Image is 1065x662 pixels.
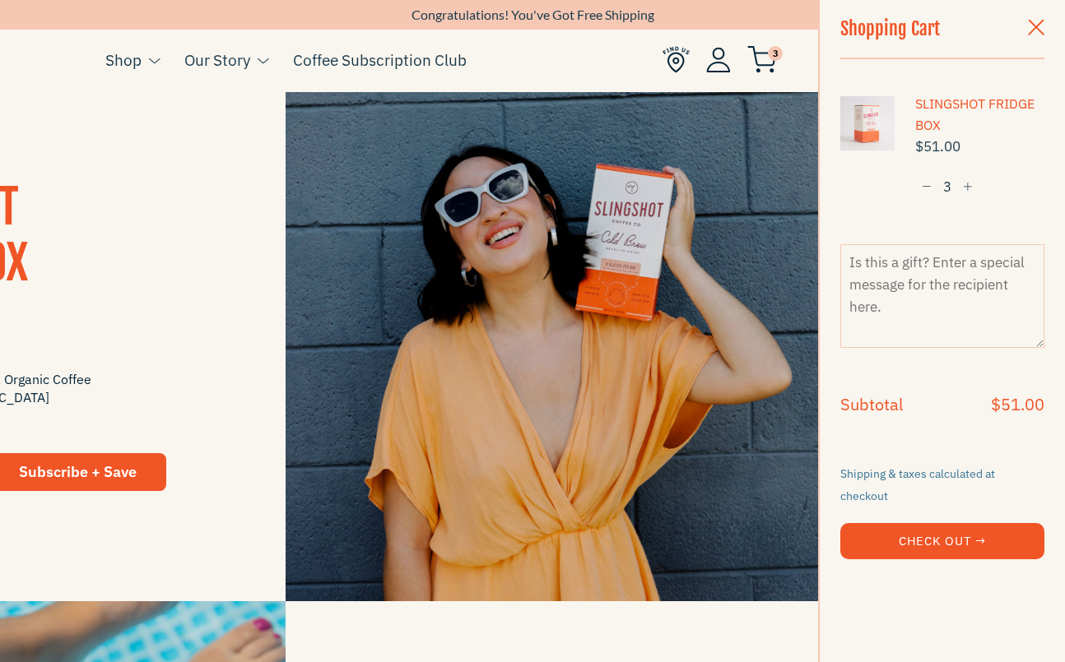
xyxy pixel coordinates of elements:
input: quantity [915,172,979,202]
a: Shop [105,48,142,72]
img: cart [747,46,777,73]
small: Shipping & taxes calculated at checkout [840,466,995,503]
img: Account [706,47,731,72]
span: 3 [768,46,783,61]
iframe: PayPal-paypal [840,586,1044,630]
button: Check Out → [840,523,1044,559]
h4: $51.00 [991,396,1044,413]
span: $51.00 [915,136,1044,158]
a: Our Story [184,48,250,72]
span: Subscribe + Save [19,462,137,481]
img: Find Us [663,46,690,73]
a: 3 [747,50,777,70]
a: Coffee Subscription Club [293,48,467,72]
a: SLINGSHOT FRIDGE BOX [915,94,1044,136]
img: SLINGSHOT FRIDGE BOX (64OZ, READY-TO-DRINK) [286,69,818,601]
h4: Subtotal [840,396,903,413]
